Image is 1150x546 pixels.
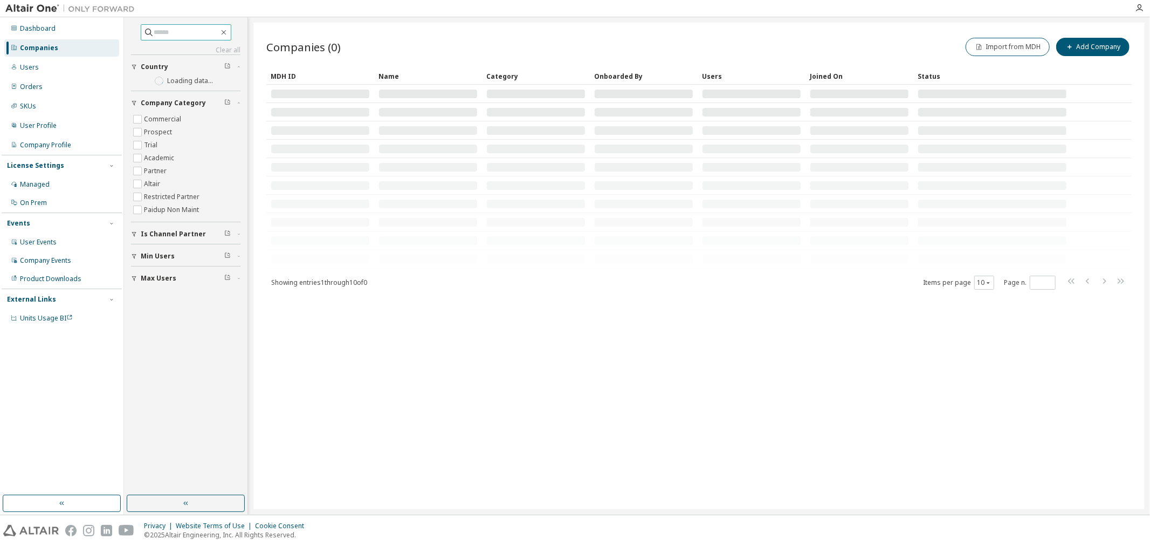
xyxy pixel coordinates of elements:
[20,141,71,149] div: Company Profile
[144,203,201,216] label: Paidup Non Maint
[20,24,56,33] div: Dashboard
[224,230,231,238] span: Clear filter
[20,313,73,323] span: Units Usage BI
[131,55,240,79] button: Country
[255,522,311,530] div: Cookie Consent
[141,230,206,238] span: Is Channel Partner
[141,63,168,71] span: Country
[20,256,71,265] div: Company Events
[144,178,162,190] label: Altair
[144,530,311,540] p: © 2025 Altair Engineering, Inc. All Rights Reserved.
[486,67,586,85] div: Category
[1004,276,1056,290] span: Page n.
[923,276,994,290] span: Items per page
[810,67,909,85] div: Joined On
[131,244,240,268] button: Min Users
[141,99,206,107] span: Company Category
[7,295,56,304] div: External Links
[144,113,183,126] label: Commercial
[20,121,57,130] div: User Profile
[20,83,43,91] div: Orders
[144,522,176,530] div: Privacy
[144,139,160,152] label: Trial
[702,67,801,85] div: Users
[20,199,47,207] div: On Prem
[594,67,693,85] div: Onboarded By
[224,274,231,283] span: Clear filter
[101,525,112,536] img: linkedin.svg
[131,91,240,115] button: Company Category
[168,77,214,85] label: Loading data...
[65,525,77,536] img: facebook.svg
[7,219,30,228] div: Events
[141,274,176,283] span: Max Users
[966,38,1050,56] button: Import from MDH
[20,63,39,72] div: Users
[271,278,367,287] span: Showing entries 1 through 10 of 0
[83,525,94,536] img: instagram.svg
[266,39,341,54] span: Companies (0)
[20,275,81,283] div: Product Downloads
[144,126,174,139] label: Prospect
[131,222,240,246] button: Is Channel Partner
[977,278,991,287] button: 10
[20,102,36,111] div: SKUs
[131,267,240,290] button: Max Users
[176,522,255,530] div: Website Terms of Use
[918,67,1067,85] div: Status
[119,525,134,536] img: youtube.svg
[224,252,231,261] span: Clear filter
[144,152,176,165] label: Academic
[144,165,169,178] label: Partner
[224,99,231,107] span: Clear filter
[20,44,58,52] div: Companies
[1056,38,1130,56] button: Add Company
[20,180,50,189] div: Managed
[144,190,202,203] label: Restricted Partner
[224,63,231,71] span: Clear filter
[131,46,240,54] a: Clear all
[20,238,57,247] div: User Events
[3,525,59,536] img: altair_logo.svg
[5,3,140,14] img: Altair One
[141,252,175,261] span: Min Users
[271,67,370,85] div: MDH ID
[7,161,64,170] div: License Settings
[378,67,478,85] div: Name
